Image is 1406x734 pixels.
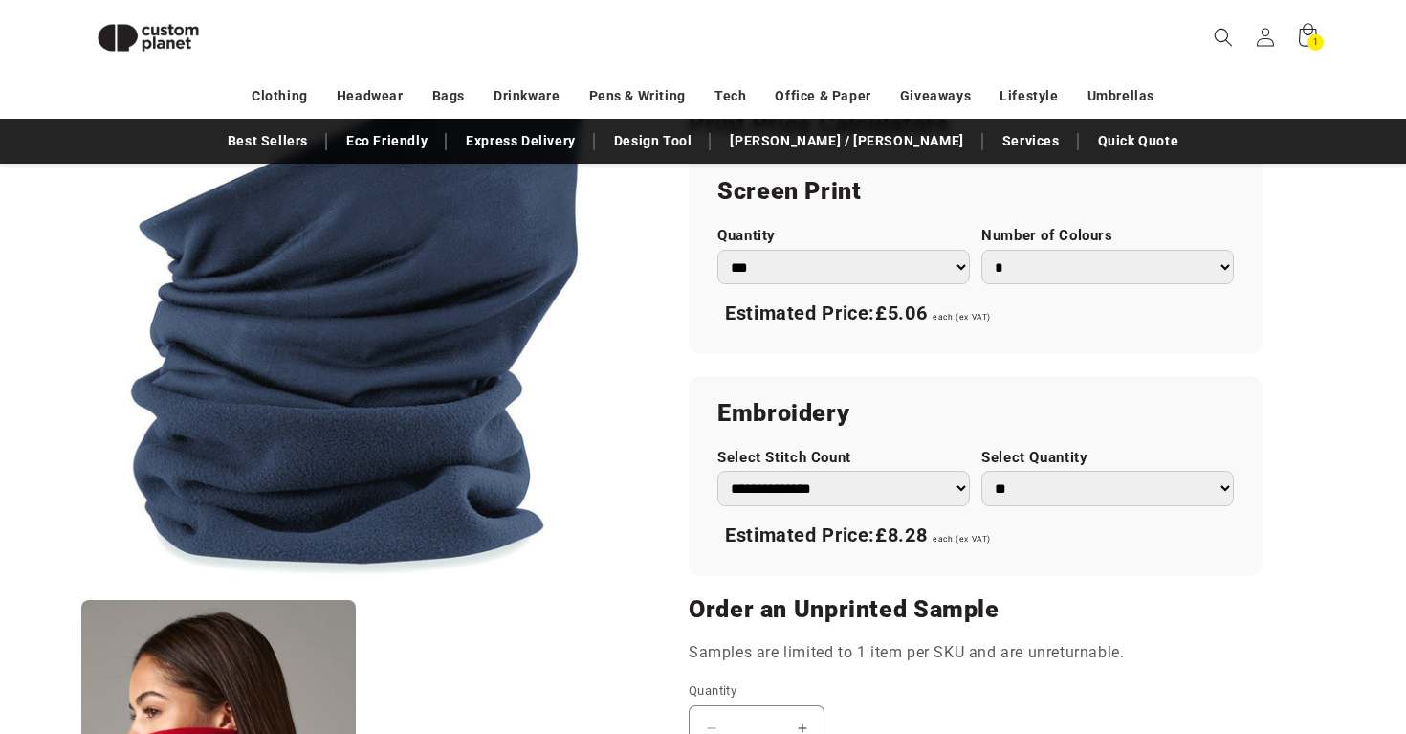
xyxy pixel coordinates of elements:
[875,301,927,324] span: £5.06
[81,8,215,68] img: Custom Planet
[933,312,991,322] span: each (ex VAT)
[1087,79,1154,113] a: Umbrellas
[714,79,746,113] a: Tech
[993,124,1069,158] a: Services
[218,124,318,158] a: Best Sellers
[1078,527,1406,734] iframe: Chat Widget
[689,594,1263,625] h2: Order an Unprinted Sample
[717,449,970,467] label: Select Stitch Count
[981,227,1234,245] label: Number of Colours
[717,516,1234,556] div: Estimated Price:
[717,227,970,245] label: Quantity
[1088,124,1189,158] a: Quick Quote
[337,79,404,113] a: Headwear
[717,176,1234,207] h2: Screen Print
[494,79,560,113] a: Drinkware
[1313,34,1319,51] span: 1
[337,124,437,158] a: Eco Friendly
[604,124,702,158] a: Design Tool
[432,79,465,113] a: Bags
[252,79,308,113] a: Clothing
[720,124,973,158] a: [PERSON_NAME] / [PERSON_NAME]
[875,523,927,546] span: £8.28
[900,79,971,113] a: Giveaways
[775,79,870,113] a: Office & Paper
[1202,16,1244,58] summary: Search
[689,639,1263,667] p: Samples are limited to 1 item per SKU and are unreturnable.
[717,294,1234,334] div: Estimated Price:
[933,534,991,544] span: each (ex VAT)
[689,681,1109,701] label: Quantity
[1000,79,1058,113] a: Lifestyle
[456,124,585,158] a: Express Delivery
[717,398,1234,429] h2: Embroidery
[981,449,1234,467] label: Select Quantity
[589,79,686,113] a: Pens & Writing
